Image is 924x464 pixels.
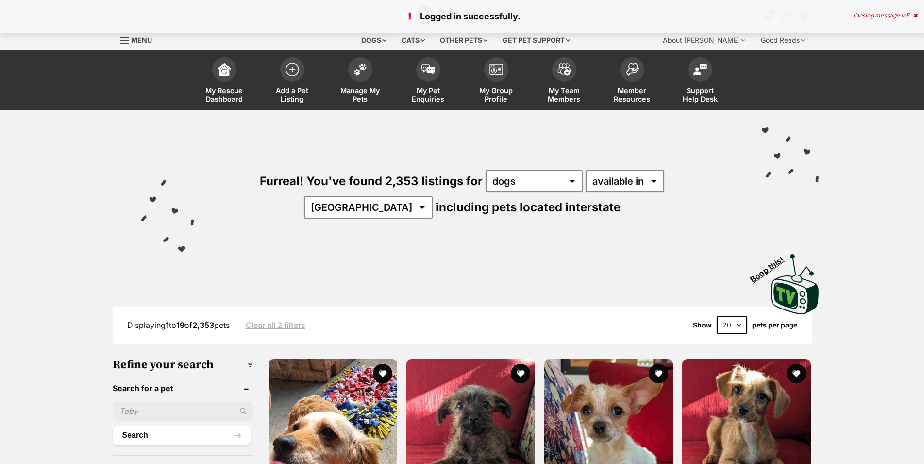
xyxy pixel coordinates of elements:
span: My Pet Enquiries [406,86,450,103]
a: Boop this! [771,245,819,316]
img: add-pet-listing-icon-0afa8454b4691262ce3f59096e99ab1cd57d4a30225e0717b998d2c9b9846f56.svg [286,63,299,76]
div: Good Reads [754,31,812,50]
a: Add a Pet Listing [258,52,326,110]
a: Member Resources [598,52,666,110]
a: My Group Profile [462,52,530,110]
strong: 1 [166,320,169,330]
span: Manage My Pets [338,86,382,103]
img: help-desk-icon-fdf02630f3aa405de69fd3d07c3f3aa587a6932b1a1747fa1d2bba05be0121f9.svg [693,64,707,75]
button: Search [113,426,251,445]
span: 5 [906,12,909,19]
span: My Rescue Dashboard [202,86,246,103]
a: My Rescue Dashboard [190,52,258,110]
a: Support Help Desk [666,52,734,110]
strong: 19 [176,320,185,330]
span: Furreal! You've found 2,353 listings for [260,174,483,188]
img: member-resources-icon-8e73f808a243e03378d46382f2149f9095a855e16c252ad45f914b54edf8863c.svg [625,63,639,76]
button: favourite [373,364,392,383]
button: favourite [511,364,530,383]
div: Dogs [354,31,393,50]
div: Other pets [433,31,494,50]
img: pet-enquiries-icon-7e3ad2cf08bfb03b45e93fb7055b45f3efa6380592205ae92323e6603595dc1f.svg [421,64,435,75]
span: Add a Pet Listing [270,86,314,103]
img: manage-my-pets-icon-02211641906a0b7f246fdf0571729dbe1e7629f14944591b6c1af311fb30b64b.svg [353,63,367,76]
span: Support Help Desk [678,86,722,103]
span: Member Resources [610,86,654,103]
p: Logged in successfully. [10,10,914,23]
label: pets per page [752,321,797,329]
img: group-profile-icon-3fa3cf56718a62981997c0bc7e787c4b2cf8bcc04b72c1350f741eb67cf2f40e.svg [489,64,503,75]
img: dashboard-icon-eb2f2d2d3e046f16d808141f083e7271f6b2e854fb5c12c21221c1fb7104beca.svg [218,63,231,76]
a: Clear all 2 filters [246,321,305,329]
a: Manage My Pets [326,52,394,110]
a: Menu [120,31,159,48]
span: Boop this! [748,249,793,284]
a: My Pet Enquiries [394,52,462,110]
div: Cats [395,31,432,50]
span: My Team Members [542,86,586,103]
a: My Team Members [530,52,598,110]
header: Search for a pet [113,384,253,393]
img: PetRescue TV logo [771,254,819,314]
input: Toby [113,402,253,420]
h3: Refine your search [113,358,253,372]
span: Menu [131,36,152,44]
strong: 2,353 [192,320,214,330]
div: About [PERSON_NAME] [656,31,752,50]
span: Displaying to of pets [127,320,230,330]
button: favourite [787,364,806,383]
div: Get pet support [496,31,577,50]
span: My Group Profile [474,86,518,103]
span: including pets located interstate [436,200,621,214]
button: favourite [649,364,668,383]
img: team-members-icon-5396bd8760b3fe7c0b43da4ab00e1e3bb1a5d9ba89233759b79545d2d3fc5d0d.svg [557,63,571,76]
div: Closing message in [853,12,918,19]
span: Show [693,321,712,329]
